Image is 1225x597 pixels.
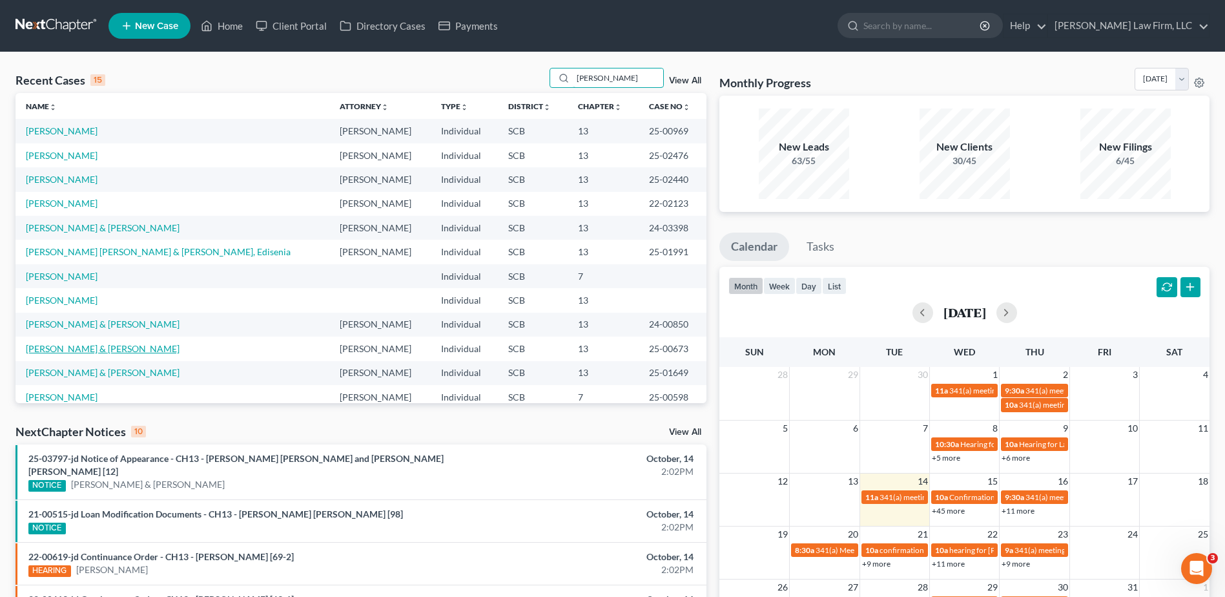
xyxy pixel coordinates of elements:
[26,150,98,161] a: [PERSON_NAME]
[329,216,431,240] td: [PERSON_NAME]
[991,367,999,382] span: 1
[329,192,431,216] td: [PERSON_NAME]
[759,140,849,154] div: New Leads
[498,264,568,288] td: SCB
[1080,140,1171,154] div: New Filings
[578,101,622,111] a: Chapterunfold_more
[886,346,903,357] span: Tue
[954,346,975,357] span: Wed
[460,103,468,111] i: unfold_more
[329,361,431,385] td: [PERSON_NAME]
[568,264,639,288] td: 7
[329,240,431,264] td: [PERSON_NAME]
[329,167,431,191] td: [PERSON_NAME]
[943,306,986,319] h2: [DATE]
[949,386,1074,395] span: 341(a) meeting for [PERSON_NAME]
[26,319,180,330] a: [PERSON_NAME] & [PERSON_NAME]
[1062,421,1069,436] span: 9
[932,559,965,569] a: +11 more
[573,68,663,87] input: Search by name...
[639,143,707,167] td: 25-02476
[1005,439,1018,449] span: 10a
[480,508,694,521] div: October, 14
[28,480,66,492] div: NOTICE
[329,337,431,361] td: [PERSON_NAME]
[1019,439,1129,449] span: Hearing for La [PERSON_NAME]
[1056,527,1069,542] span: 23
[816,545,983,555] span: 341(a) Meeting of Creditors for [PERSON_NAME]
[932,506,965,516] a: +45 more
[1126,474,1139,489] span: 17
[498,288,568,312] td: SCB
[920,140,1010,154] div: New Clients
[932,453,960,463] a: +5 more
[498,143,568,167] td: SCB
[431,361,497,385] td: Individual
[991,421,999,436] span: 8
[71,478,225,491] a: [PERSON_NAME] & [PERSON_NAME]
[28,551,294,562] a: 22-00619-jd Continuance Order - CH13 - [PERSON_NAME] [69-2]
[26,222,180,233] a: [PERSON_NAME] & [PERSON_NAME]
[480,550,694,563] div: October, 14
[26,101,57,111] a: Nameunfold_more
[26,392,98,403] a: [PERSON_NAME]
[745,346,764,357] span: Sun
[15,72,105,88] div: Recent Cases
[719,75,811,90] h3: Monthly Progress
[847,474,860,489] span: 13
[1126,421,1139,436] span: 10
[776,367,789,382] span: 28
[935,492,948,502] span: 10a
[480,465,694,478] div: 2:02PM
[543,103,551,111] i: unfold_more
[508,101,551,111] a: Districtunfold_more
[498,313,568,337] td: SCB
[639,385,707,409] td: 25-00598
[26,367,180,378] a: [PERSON_NAME] & [PERSON_NAME]
[776,527,789,542] span: 19
[329,313,431,337] td: [PERSON_NAME]
[431,216,497,240] td: Individual
[480,452,694,465] div: October, 14
[431,264,497,288] td: Individual
[135,21,178,31] span: New Case
[880,492,1073,502] span: 341(a) meeting for [PERSON_NAME] & [PERSON_NAME]
[76,563,148,576] a: [PERSON_NAME]
[568,337,639,361] td: 13
[26,343,180,354] a: [PERSON_NAME] & [PERSON_NAME]
[498,216,568,240] td: SCB
[728,277,763,295] button: month
[935,439,959,449] span: 10:30a
[1002,506,1035,516] a: +11 more
[795,545,814,555] span: 8:30a
[847,527,860,542] span: 20
[669,76,701,85] a: View All
[916,474,929,489] span: 14
[1197,421,1210,436] span: 11
[1126,580,1139,595] span: 31
[90,74,105,86] div: 15
[1005,386,1024,395] span: 9:30a
[28,508,403,519] a: 21-00515-jd Loan Modification Documents - CH13 - [PERSON_NAME] [PERSON_NAME] [98]
[960,439,1129,449] span: Hearing for [PERSON_NAME] & [PERSON_NAME]
[1131,367,1139,382] span: 3
[1048,14,1209,37] a: [PERSON_NAME] Law Firm, LLC
[431,313,497,337] td: Individual
[498,192,568,216] td: SCB
[669,428,701,437] a: View All
[1025,492,1150,502] span: 341(a) meeting for [PERSON_NAME]
[1056,474,1069,489] span: 16
[781,421,789,436] span: 5
[847,580,860,595] span: 27
[431,192,497,216] td: Individual
[1166,346,1182,357] span: Sat
[1080,154,1171,167] div: 6/45
[568,240,639,264] td: 13
[431,337,497,361] td: Individual
[852,421,860,436] span: 6
[639,192,707,216] td: 22-02123
[1004,14,1047,37] a: Help
[1002,453,1030,463] a: +6 more
[639,119,707,143] td: 25-00969
[568,216,639,240] td: 13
